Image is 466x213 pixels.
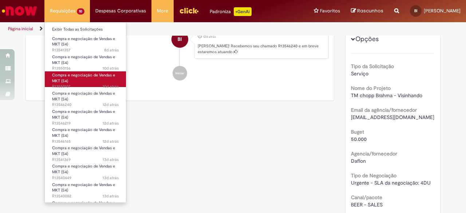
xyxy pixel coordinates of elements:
span: More [157,7,168,15]
span: 8d atrás [104,47,119,53]
span: Compra e negociação de Vendas e MKT (S4) [52,36,115,47]
a: Aberto R13546165 : Compra e negociação de Vendas e MKT (S4) [45,126,126,142]
span: Compra e negociação de Vendas e MKT (S4) [52,163,115,175]
p: +GenAi [234,7,252,16]
span: Requisições [50,7,75,15]
time: 18/09/2025 10:07:55 [103,121,119,126]
span: [PERSON_NAME] [424,8,461,14]
p: [PERSON_NAME]! Recebemos seu chamado R13546240 e em breve estaremos atuando. [198,43,324,55]
div: Padroniza [210,7,252,16]
a: Exibir Todas as Solicitações [45,25,126,33]
time: 18/09/2025 10:12:56 [203,35,216,39]
span: Despesas Corporativas [95,7,146,15]
b: Buget [351,129,364,135]
span: Daflon [351,158,366,164]
time: 19/09/2025 11:20:07 [103,66,119,71]
span: R13540082 [52,193,119,199]
span: Compra e negociação de Vendas e MKT (S4) [52,145,115,157]
span: Compra e negociação de Vendas e MKT (S4) [52,200,115,212]
time: 16/09/2025 15:41:15 [103,175,119,181]
span: R13550156 [52,66,119,71]
span: R13550107 [52,84,119,90]
img: ServiceNow [1,4,38,18]
time: 18/09/2025 09:57:11 [103,139,119,144]
span: 10d atrás [103,84,119,89]
span: R13541357 [52,47,119,53]
span: 12d atrás [203,35,216,39]
a: Aberto R13541369 : Compra e negociação de Vendas e MKT (S4) [45,144,126,160]
time: 16/09/2025 17:58:57 [103,157,119,162]
span: Urgente - SLA da negociação: 4DU [351,180,431,186]
span: BI [414,8,417,13]
ul: Requisições [44,22,126,203]
a: Aberto R13550156 : Compra e negociação de Vendas e MKT (S4) [45,53,126,69]
span: 12d atrás [103,102,119,107]
span: 10d atrás [103,66,119,71]
a: Aberto R13541357 : Compra e negociação de Vendas e MKT (S4) [45,35,126,51]
img: click_logo_yellow_360x200.png [179,5,199,16]
span: Compra e negociação de Vendas e MKT (S4) [52,109,115,120]
span: Rascunhos [357,7,383,14]
a: Aberto R13540082 : Compra e negociação de Vendas e MKT (S4) [45,181,126,197]
b: Canal/pacote [351,194,382,201]
span: 12d atrás [103,139,119,144]
time: 16/09/2025 14:45:38 [103,193,119,199]
span: R13546219 [52,121,119,126]
b: Nome do Projeto [351,85,391,91]
li: Bruna Luiza Da Costa Inacio [31,24,328,59]
span: 12d atrás [103,121,119,126]
a: Aberto R13546219 : Compra e negociação de Vendas e MKT (S4) [45,108,126,123]
b: Tipo da Solicitação [351,63,394,70]
b: Email da agência/fornecedor [351,107,417,113]
span: 13d atrás [103,193,119,199]
span: R13546240 [52,102,119,108]
span: 13d atrás [103,175,119,181]
b: Tipo de Negociação [351,172,396,179]
span: BI [178,31,182,48]
a: Rascunhos [351,8,383,15]
span: Compra e negociação de Vendas e MKT (S4) [52,72,115,84]
a: Página inicial [8,26,33,32]
span: R13546165 [52,139,119,145]
b: Agencia/fornecedor [351,150,397,157]
a: Aberto R13546240 : Compra e negociação de Vendas e MKT (S4) [45,90,126,105]
ul: Trilhas de página [5,22,305,36]
span: Compra e negociação de Vendas e MKT (S4) [52,127,115,138]
span: Serviço [351,70,368,77]
span: BEER - SALES [351,201,383,208]
span: TM chopp Brahma - Visinhando [351,92,422,99]
div: Bruna Luiza Da Costa Inacio [171,31,188,48]
span: 13d atrás [103,157,119,162]
span: Favoritos [320,7,340,15]
a: Aberto R13540449 : Compra e negociação de Vendas e MKT (S4) [45,162,126,178]
span: Compra e negociação de Vendas e MKT (S4) [52,182,115,193]
a: Aberto R13550107 : Compra e negociação de Vendas e MKT (S4) [45,71,126,87]
span: 10 [77,8,84,15]
span: R13541369 [52,157,119,163]
span: Compra e negociação de Vendas e MKT (S4) [52,54,115,66]
span: R13540449 [52,175,119,181]
span: Compra e negociação de Vendas e MKT (S4) [52,91,115,102]
span: 50.000 [351,136,367,142]
span: [EMAIL_ADDRESS][DOMAIN_NAME] [351,114,434,121]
